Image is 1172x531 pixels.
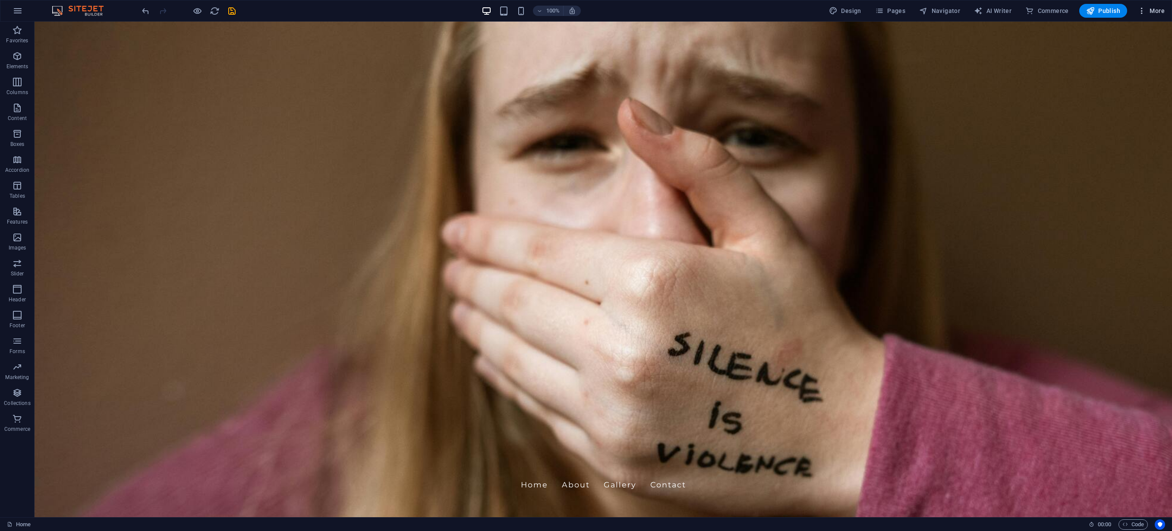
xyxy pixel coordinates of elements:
[568,7,576,15] i: On resize automatically adjust zoom level to fit chosen device.
[4,426,30,433] p: Commerce
[9,322,25,329] p: Footer
[140,6,151,16] button: undo
[916,4,964,18] button: Navigator
[1025,6,1069,15] span: Commerce
[209,6,220,16] button: reload
[10,141,25,148] p: Boxes
[1118,519,1148,530] button: Code
[141,6,151,16] i: Undo: Change text (Ctrl+Z)
[9,193,25,199] p: Tables
[6,89,28,96] p: Columns
[1086,6,1120,15] span: Publish
[1079,4,1127,18] button: Publish
[192,6,202,16] button: Click here to leave preview mode and continue editing
[829,6,861,15] span: Design
[1122,519,1144,530] span: Code
[970,4,1015,18] button: AI Writer
[5,374,29,381] p: Marketing
[1022,4,1072,18] button: Commerce
[1104,521,1105,528] span: :
[825,4,865,18] button: Design
[210,6,220,16] i: Reload page
[227,6,237,16] i: Save (Ctrl+S)
[1137,6,1165,15] span: More
[9,244,26,251] p: Images
[974,6,1011,15] span: AI Writer
[1134,4,1168,18] button: More
[1155,519,1165,530] button: Usercentrics
[8,115,27,122] p: Content
[533,6,564,16] button: 100%
[1089,519,1112,530] h6: Session time
[5,167,29,174] p: Accordion
[4,400,30,407] p: Collections
[9,296,26,303] p: Header
[825,4,865,18] div: Design (Ctrl+Alt+Y)
[6,63,28,70] p: Elements
[9,348,25,355] p: Forms
[11,270,24,277] p: Slider
[875,6,905,15] span: Pages
[919,6,960,15] span: Navigator
[872,4,909,18] button: Pages
[546,6,560,16] h6: 100%
[1098,519,1111,530] span: 00 00
[227,6,237,16] button: save
[7,519,31,530] a: Click to cancel selection. Double-click to open Pages
[50,6,114,16] img: Editor Logo
[7,218,28,225] p: Features
[6,37,28,44] p: Favorites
